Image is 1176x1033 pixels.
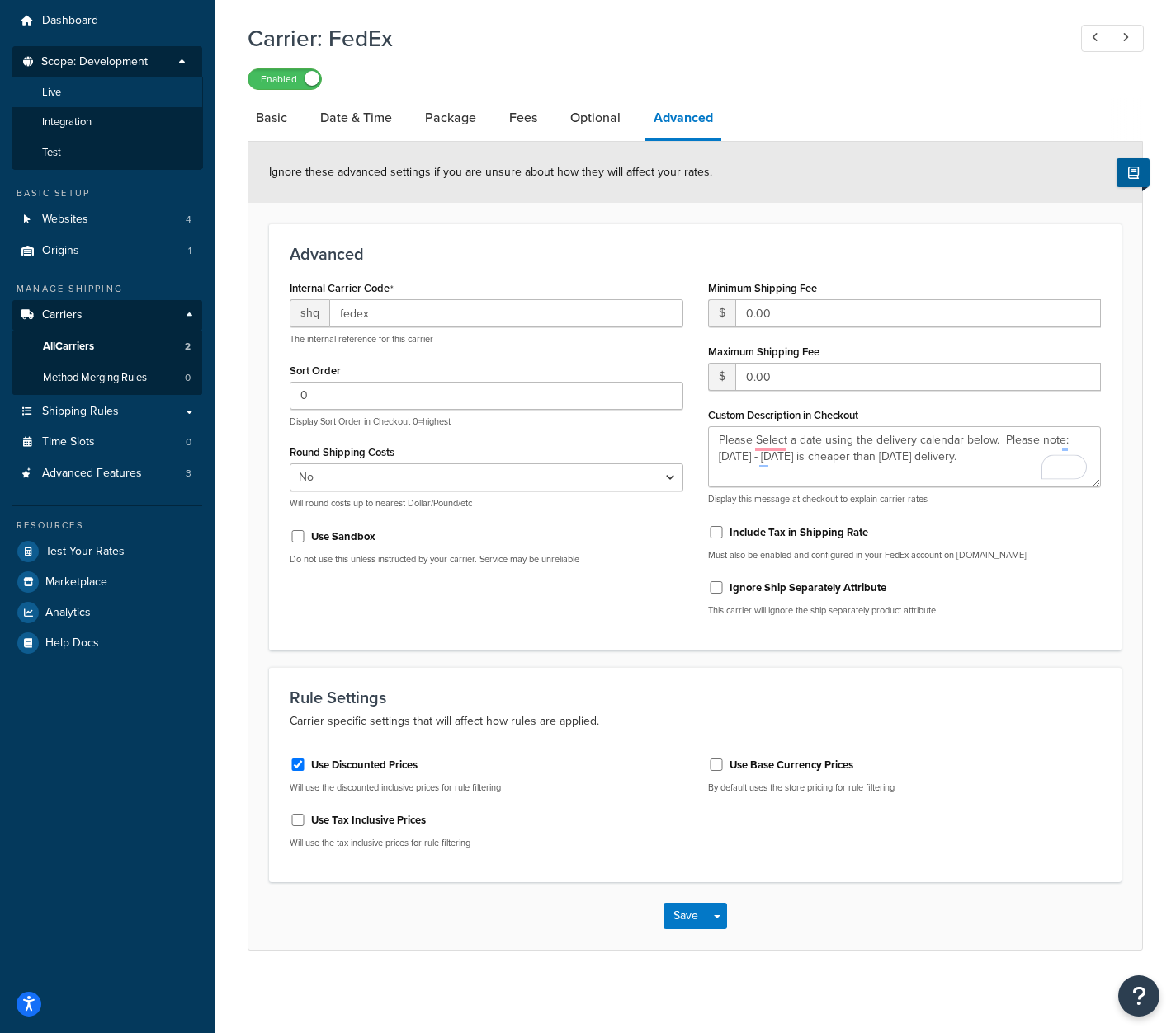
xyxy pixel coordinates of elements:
a: Previous Record [1081,25,1113,52]
a: Advanced Features3 [12,458,202,489]
label: Custom Description in Checkout [708,409,858,421]
a: Method Merging Rules0 [12,363,202,393]
h1: Carrier: FedEx [248,22,1051,54]
label: Use Sandbox [311,529,375,544]
p: Must also be enabled and configured in your FedEx account on [DOMAIN_NAME] [708,549,1102,561]
span: Dashboard [42,14,98,28]
textarea: To enrich screen reader interactions, please activate Accessibility in Grammarly extension settings [708,426,1102,487]
span: Origins [42,244,79,258]
p: Display this message at checkout to explain carrier rates [708,493,1102,505]
li: Test [12,138,203,168]
span: 4 [186,213,191,227]
span: shq [290,299,329,327]
p: Will use the tax inclusive prices for rule filtering [290,837,683,849]
div: Resources [12,519,202,533]
li: Carriers [12,300,202,394]
p: Will use the discounted inclusive prices for rule filtering [290,782,683,794]
a: AllCarriers2 [12,331,202,362]
li: Method Merging Rules [12,363,202,393]
h3: Advanced [290,245,1101,263]
span: 0 [185,371,191,385]
a: Origins1 [12,236,202,266]
a: Carriers [12,300,202,331]
a: Next Record [1112,25,1144,52]
label: Internal Carrier Code [290,282,394,295]
span: Scope: Development [41,55,148,69]
a: Test Your Rates [12,537,202,566]
li: Advanced Features [12,458,202,489]
span: Test Your Rates [45,545,125,559]
button: Open Resource Center [1118,975,1159,1017]
label: Include Tax in Shipping Rate [730,525,868,540]
span: 2 [185,340,191,354]
span: Integration [42,115,92,129]
button: Show Help Docs [1117,158,1150,187]
label: Use Discounted Prices [311,758,418,772]
span: $ [708,363,735,391]
li: Live [12,77,203,108]
a: Dashboard [12,6,202,36]
a: Date & Time [312,98,400,138]
label: Sort Order [290,364,341,377]
p: Do not use this unless instructed by your carrier. Service may be unreliable [290,553,683,566]
span: Ignore these advanced settings if you are unsure about how they will affect your rates. [269,163,712,181]
span: Marketplace [45,575,107,589]
span: Advanced Features [42,467,142,481]
label: Maximum Shipping Fee [708,345,819,358]
a: Advanced [645,98,721,141]
span: 0 [186,435,191,449]
label: Round Shipping Costs [290,446,394,458]
span: Shipping Rules [42,405,119,419]
li: Origins [12,236,202,266]
li: Time Slots [12,427,202,458]
span: $ [708,299,735,327]
a: Optional [562,98,629,138]
span: Analytics [45,606,91,620]
a: Fees [501,98,545,138]
li: Integration [12,107,203,138]
a: Websites4 [12,204,202,235]
span: Time Slots [42,435,95,449]
span: Live [42,86,61,100]
span: All Carriers [43,340,94,354]
span: Test [42,146,61,160]
span: Carriers [42,308,83,322]
label: Ignore Ship Separately Attribute [730,580,886,595]
a: Time Slots0 [12,427,202,458]
p: Display Sort Order in Checkout 0=highest [290,416,683,428]
label: Minimum Shipping Fee [708,282,817,294]
span: Help Docs [45,636,99,650]
p: By default uses the store pricing for rule filtering [708,782,1102,794]
label: Use Base Currency Prices [730,758,853,772]
h3: Rule Settings [290,688,1101,707]
span: Method Merging Rules [43,371,147,385]
a: Shipping Rules [12,397,202,427]
p: Will round costs up to nearest Dollar/Pound/etc [290,497,683,509]
div: Basic Setup [12,186,202,200]
p: This carrier will ignore the ship separately product attribute [708,604,1102,617]
p: Carrier specific settings that will affect how rules are applied. [290,711,1101,731]
label: Enabled [248,69,321,89]
span: Websites [42,213,88,227]
button: Save [664,903,708,929]
li: Websites [12,204,202,235]
p: The internal reference for this carrier [290,333,683,345]
a: Analytics [12,598,202,627]
a: Help Docs [12,628,202,658]
label: Use Tax Inclusive Prices [311,813,426,828]
span: 3 [186,467,191,481]
a: Marketplace [12,567,202,597]
a: Basic [248,98,295,138]
a: Package [417,98,484,138]
span: 1 [188,244,191,258]
div: Manage Shipping [12,282,202,296]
